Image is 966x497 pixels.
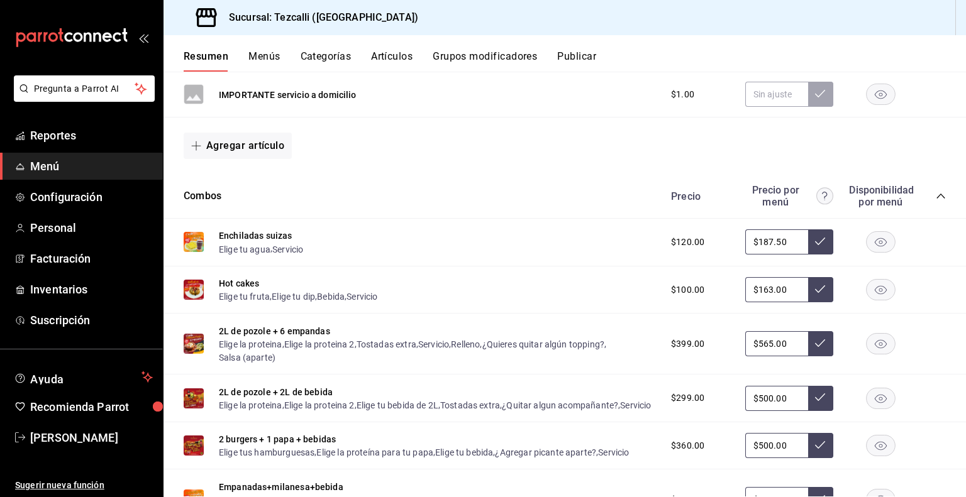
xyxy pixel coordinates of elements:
[30,219,153,236] span: Personal
[433,50,537,72] button: Grupos modificadores
[745,82,808,107] input: Sin ajuste
[317,290,345,303] button: Bebida
[435,446,493,459] button: Elige tu bebida
[34,82,135,96] span: Pregunta a Parrot AI
[219,290,270,303] button: Elige tu fruta
[30,369,136,385] span: Ayuda
[248,50,280,72] button: Menús
[357,338,416,351] button: Tostadas extra
[219,338,282,351] button: Elige la proteina
[30,188,153,205] span: Configuración
[316,446,433,459] button: Elige la proteína para tu papa
[30,158,153,175] span: Menú
[745,331,808,356] input: Sin ajuste
[219,386,333,398] button: 2L de pozole + 2L de bebida
[671,391,704,405] span: $299.00
[138,33,148,43] button: open_drawer_menu
[184,50,966,72] div: navigation tabs
[418,338,449,351] button: Servicio
[495,446,596,459] button: ¿Agregar picante aparte?
[184,334,204,354] img: Preview
[184,388,204,408] img: Preview
[671,337,704,351] span: $399.00
[745,229,808,254] input: Sin ajuste
[184,435,204,456] img: Preview
[745,277,808,302] input: Sin ajuste
[184,189,221,204] button: Combos
[219,325,330,337] button: 2L de pozole + 6 empandas
[219,242,303,255] div: ,
[284,399,355,412] button: Elige la proteina 2
[671,88,694,101] span: $1.00
[272,290,315,303] button: Elige tu dip
[557,50,596,72] button: Publicar
[184,133,292,159] button: Agregar artículo
[219,446,314,459] button: Elige tus hamburguesas
[184,50,228,72] button: Resumen
[482,338,605,351] button: ¿Quieres quitar algún topping?
[745,433,808,458] input: Sin ajuste
[272,243,303,256] button: Servicio
[671,439,704,452] span: $360.00
[219,399,282,412] button: Elige la proteina
[357,399,438,412] button: Elige tu bebida de 2L
[219,337,658,364] div: , , , , , ,
[301,50,352,72] button: Categorías
[620,399,651,412] button: Servicio
[219,277,259,290] button: Hot cakes
[219,398,652,412] div: , , , , ,
[14,75,155,102] button: Pregunta a Parrot AI
[9,91,155,104] a: Pregunta a Parrot AI
[451,338,480,351] button: Relleno
[219,10,418,25] h3: Sucursal: Tezcalli ([GEOGRAPHIC_DATA])
[598,446,629,459] button: Servicio
[219,290,377,303] div: , , ,
[30,250,153,267] span: Facturación
[658,190,739,202] div: Precio
[219,481,343,493] button: Empanadas+milanesa+bebida
[184,280,204,300] img: Preview
[219,243,270,256] button: Elige tu agua
[671,236,704,249] span: $120.00
[219,351,275,364] button: Salsa (aparte)
[745,184,833,208] div: Precio por menú
[30,398,153,415] span: Recomienda Parrot
[30,312,153,329] span: Suscripción
[936,191,946,201] button: collapse-category-row
[184,232,204,252] img: Preview
[30,281,153,298] span: Inventarios
[30,429,153,446] span: [PERSON_NAME]
[347,290,377,303] button: Servicio
[219,445,629,459] div: , , , ,
[371,50,413,72] button: Artículos
[30,127,153,144] span: Reportes
[219,89,357,101] button: IMPORTANTE servicio a domicilio
[745,386,808,411] input: Sin ajuste
[671,283,704,297] span: $100.00
[219,229,292,242] button: Enchiladas suizas
[849,184,912,208] div: Disponibilidad por menú
[284,338,355,351] button: Elige la proteina 2
[219,433,336,445] button: 2 burgers + 1 papa + bebidas
[15,479,153,492] span: Sugerir nueva función
[440,399,500,412] button: Tostadas extra
[502,399,618,412] button: ¿Quitar algun acompañante?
